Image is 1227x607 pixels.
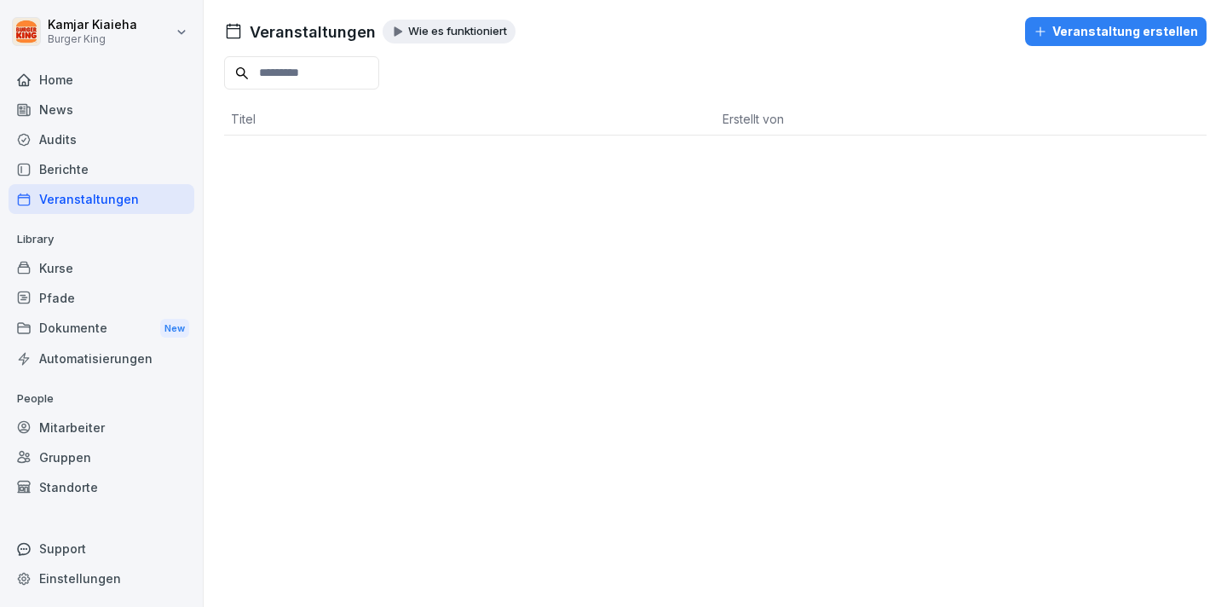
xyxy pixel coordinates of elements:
[9,413,194,442] a: Mitarbeiter
[9,65,194,95] a: Home
[1034,22,1198,41] div: Veranstaltung erstellen
[9,283,194,313] a: Pfade
[9,124,194,154] a: Audits
[408,25,507,38] p: Wie es funktioniert
[9,313,194,344] div: Dokumente
[48,18,137,32] p: Kamjar Kiaieha
[231,112,256,126] span: Titel
[9,95,194,124] a: News
[9,154,194,184] a: Berichte
[723,112,784,126] span: Erstellt von
[48,33,137,45] p: Burger King
[9,534,194,564] div: Support
[9,442,194,472] a: Gruppen
[9,344,194,373] a: Automatisierungen
[1025,17,1207,46] button: Veranstaltung erstellen
[9,472,194,502] a: Standorte
[9,184,194,214] a: Veranstaltungen
[9,313,194,344] a: DokumenteNew
[160,319,189,338] div: New
[9,226,194,253] p: Library
[250,20,376,43] h1: Veranstaltungen
[9,564,194,593] a: Einstellungen
[9,385,194,413] p: People
[9,253,194,283] a: Kurse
